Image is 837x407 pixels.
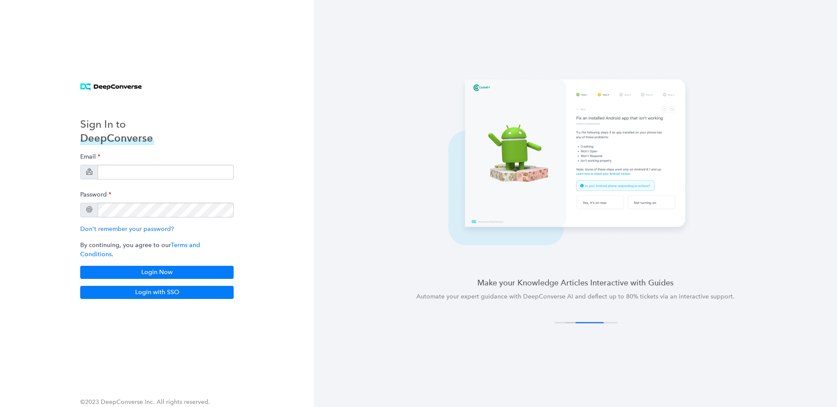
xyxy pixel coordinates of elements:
span: ©2023 DeepConverse Inc. All rights reserved. [80,398,210,406]
p: By continuing, you agree to our . [80,241,234,259]
h3: DeepConverse [80,131,154,145]
a: Terms and Conditions [80,241,200,258]
button: 2 [565,322,593,323]
span: Automate your expert guidance with DeepConverse AI and deflect up to 80% tickets via an interacti... [416,293,735,300]
h4: Make your Knowledge Articles Interactive with Guides [335,277,816,288]
button: 3 [575,322,604,323]
button: Login with SSO [80,286,234,299]
button: 1 [555,322,583,323]
button: 4 [589,322,618,323]
a: Don't remember your password? [80,225,174,233]
label: Email [80,149,100,165]
button: Login Now [80,266,234,279]
img: carousel 3 [445,78,706,256]
img: horizontal logo [80,83,142,91]
h3: Sign In to [80,117,154,131]
label: Password [80,187,111,203]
